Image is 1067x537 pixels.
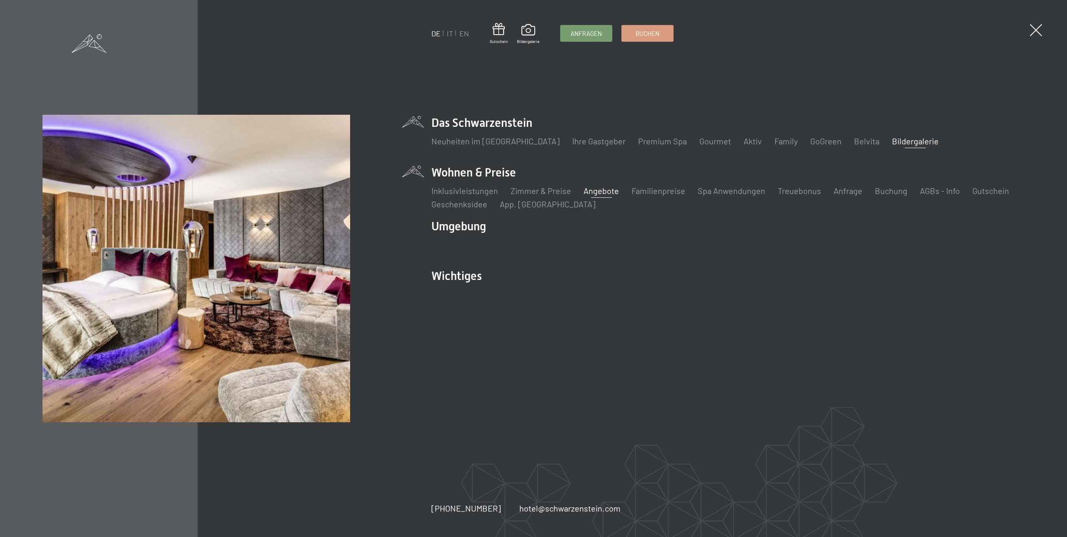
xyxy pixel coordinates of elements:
a: Anfragen [561,25,612,41]
a: IT [447,29,453,38]
span: Bildergalerie [517,38,539,44]
a: Family [774,136,798,146]
a: Neuheiten im [GEOGRAPHIC_DATA] [431,136,560,146]
a: EN [459,29,469,38]
a: Gutschein [972,186,1009,196]
a: Bildergalerie [892,136,939,146]
a: Spa Anwendungen [698,186,765,196]
a: Anfrage [834,186,862,196]
a: DE [431,29,441,38]
a: Buchung [875,186,907,196]
img: Bildergalerie [43,115,350,422]
a: Buchen [622,25,673,41]
a: Gutschein [490,23,508,44]
a: Inklusivleistungen [431,186,498,196]
a: Angebote [584,186,619,196]
a: Familienpreise [631,186,685,196]
span: Buchen [636,29,659,38]
span: [PHONE_NUMBER] [431,503,501,513]
a: GoGreen [810,136,842,146]
a: Gourmet [699,136,731,146]
a: Geschenksidee [431,199,487,209]
a: Bildergalerie [517,24,539,44]
span: Anfragen [571,29,602,38]
a: AGBs - Info [920,186,960,196]
a: Ihre Gastgeber [572,136,626,146]
a: Aktiv [744,136,762,146]
a: [PHONE_NUMBER] [431,502,501,514]
a: Treuebonus [778,186,821,196]
a: Zimmer & Preise [511,186,571,196]
span: Gutschein [490,38,508,44]
a: Premium Spa [638,136,687,146]
a: hotel@schwarzenstein.com [519,502,621,514]
a: App. [GEOGRAPHIC_DATA] [500,199,596,209]
a: Belvita [854,136,879,146]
